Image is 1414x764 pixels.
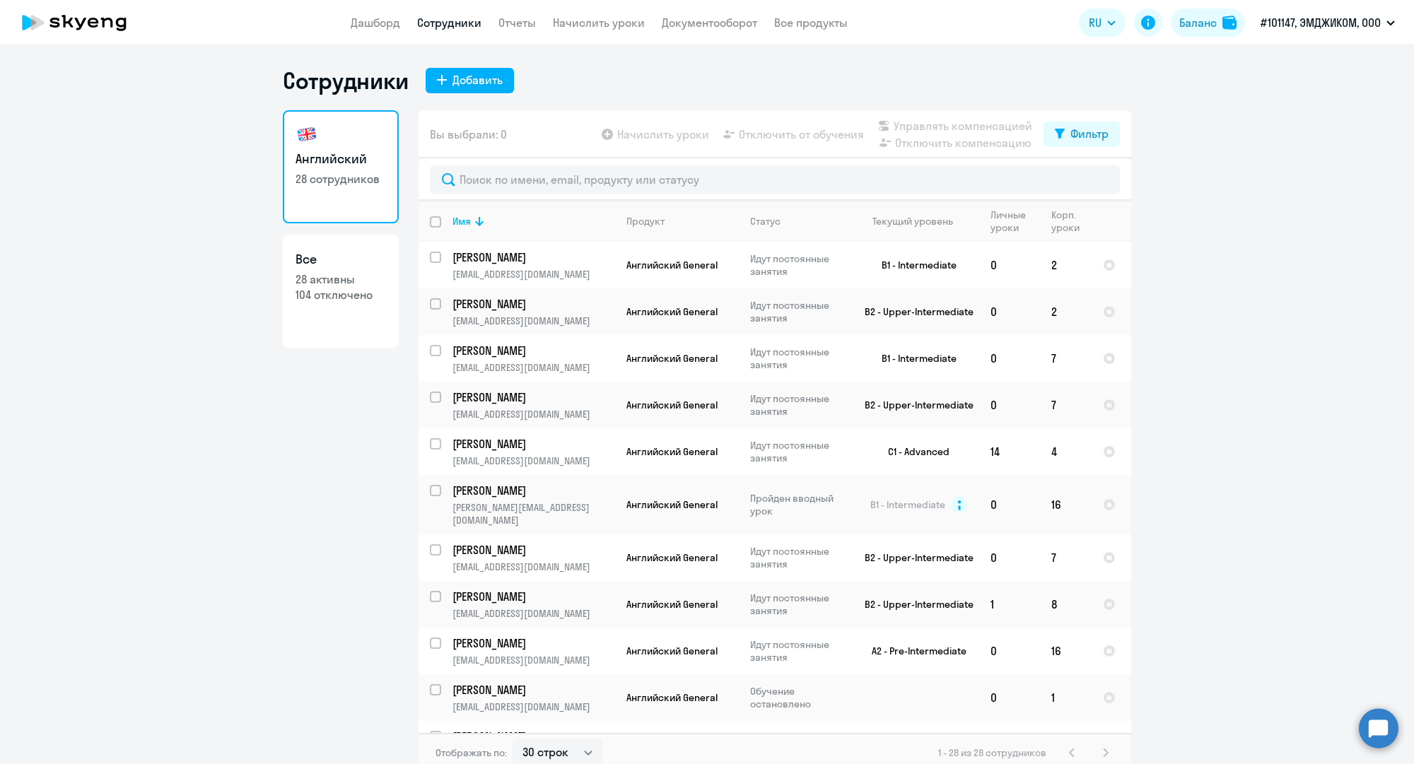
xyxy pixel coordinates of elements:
[351,16,400,30] a: Дашборд
[452,729,614,744] a: [PERSON_NAME]
[1171,8,1245,37] button: Балансbalance
[296,250,386,269] h3: Все
[848,628,979,674] td: A2 - Pre-Intermediate
[1040,581,1092,628] td: 8
[553,16,645,30] a: Начислить уроки
[1261,14,1381,31] p: #101147, ЭМДЖИКОМ, ООО
[452,343,614,358] a: [PERSON_NAME]
[296,271,386,287] p: 28 активны
[662,16,757,30] a: Документооборот
[750,492,847,517] p: Пройден вводный урок
[979,534,1040,581] td: 0
[626,445,718,458] span: Английский General
[452,635,612,651] p: [PERSON_NAME]
[452,454,614,467] p: [EMAIL_ADDRESS][DOMAIN_NAME]
[870,498,945,511] span: B1 - Intermediate
[452,654,614,666] p: [EMAIL_ADDRESS][DOMAIN_NAME]
[626,645,718,657] span: Английский General
[979,674,1040,721] td: 0
[848,242,979,288] td: B1 - Intermediate
[848,382,979,428] td: B2 - Upper-Intermediate
[452,560,614,573] p: [EMAIL_ADDRESS][DOMAIN_NAME]
[452,408,614,421] p: [EMAIL_ADDRESS][DOMAIN_NAME]
[626,399,718,411] span: Английский General
[452,296,614,312] a: [PERSON_NAME]
[1051,208,1091,234] div: Корп. уроки
[750,592,847,617] p: Идут постоянные занятия
[430,165,1120,194] input: Поиск по имени, email, продукту или статусу
[452,589,614,604] a: [PERSON_NAME]
[1079,8,1126,37] button: RU
[452,71,503,88] div: Добавить
[991,208,1039,234] div: Личные уроки
[452,542,614,558] a: [PERSON_NAME]
[979,335,1040,382] td: 0
[979,382,1040,428] td: 0
[1040,534,1092,581] td: 7
[626,498,718,511] span: Английский General
[452,700,614,713] p: [EMAIL_ADDRESS][DOMAIN_NAME]
[750,252,847,278] p: Идут постоянные занятия
[283,235,399,348] a: Все28 активны104 отключено
[452,389,614,405] a: [PERSON_NAME]
[452,483,614,498] a: [PERSON_NAME]
[498,16,536,30] a: Отчеты
[452,361,614,374] p: [EMAIL_ADDRESS][DOMAIN_NAME]
[1254,6,1402,40] button: #101147, ЭМДЖИКОМ, ООО
[626,215,738,228] div: Продукт
[1222,16,1237,30] img: balance
[979,288,1040,335] td: 0
[774,16,848,30] a: Все продукты
[1040,382,1092,428] td: 7
[452,249,614,265] a: [PERSON_NAME]
[1040,674,1092,721] td: 1
[1040,288,1092,335] td: 2
[750,215,847,228] div: Статус
[1179,14,1217,31] div: Баланс
[296,287,386,302] p: 104 отключено
[848,335,979,382] td: B1 - Intermediate
[430,126,507,143] span: Вы выбрали: 0
[452,682,614,698] a: [PERSON_NAME]
[283,66,409,95] h1: Сотрудники
[417,16,481,30] a: Сотрудники
[436,746,507,759] span: Отображать по:
[626,551,718,564] span: Английский General
[452,343,612,358] p: [PERSON_NAME]
[452,483,612,498] p: [PERSON_NAME]
[296,150,386,168] h3: Английский
[848,581,979,628] td: B2 - Upper-Intermediate
[979,475,1040,534] td: 0
[750,299,847,324] p: Идут постоянные занятия
[626,215,665,228] div: Продукт
[938,746,1046,759] span: 1 - 28 из 28 сотрудников
[979,581,1040,628] td: 1
[452,607,614,620] p: [EMAIL_ADDRESS][DOMAIN_NAME]
[750,638,847,664] p: Идут постоянные занятия
[1040,335,1092,382] td: 7
[979,628,1040,674] td: 0
[426,68,514,93] button: Добавить
[452,589,612,604] p: [PERSON_NAME]
[452,682,612,698] p: [PERSON_NAME]
[848,288,979,335] td: B2 - Upper-Intermediate
[626,259,718,271] span: Английский General
[452,436,612,452] p: [PERSON_NAME]
[626,598,718,611] span: Английский General
[296,123,318,146] img: english
[848,428,979,475] td: C1 - Advanced
[750,545,847,570] p: Идут постоянные занятия
[296,171,386,187] p: 28 сотрудников
[750,215,781,228] div: Статус
[991,208,1030,234] div: Личные уроки
[452,215,471,228] div: Имя
[452,542,612,558] p: [PERSON_NAME]
[1040,242,1092,288] td: 2
[1070,125,1109,142] div: Фильтр
[452,249,612,265] p: [PERSON_NAME]
[452,215,614,228] div: Имя
[452,296,612,312] p: [PERSON_NAME]
[626,352,718,365] span: Английский General
[1044,122,1120,147] button: Фильтр
[750,392,847,418] p: Идут постоянные занятия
